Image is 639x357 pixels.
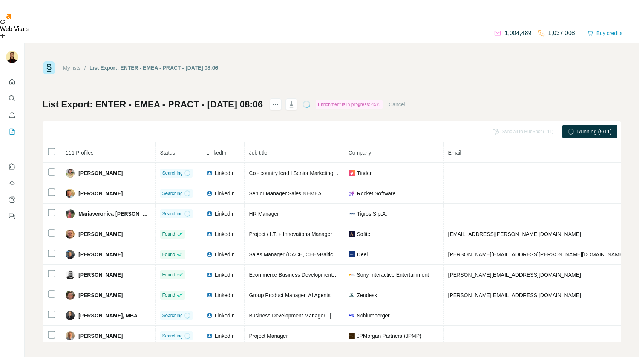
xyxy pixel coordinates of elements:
[6,92,18,105] button: Search
[249,150,267,156] span: Job title
[66,150,93,156] span: 111 Profiles
[78,332,123,340] span: [PERSON_NAME]
[357,291,377,299] span: Zendesk
[207,272,213,278] img: LinkedIn logo
[249,170,399,176] span: Co - country lead l Senior Marketing Manager France & Benelux
[66,230,75,239] img: Avatar
[587,28,622,38] button: Buy credits
[504,29,531,38] p: 1,004,489
[6,108,18,122] button: Enrich CSV
[66,270,75,279] img: Avatar
[448,272,581,278] span: [PERSON_NAME][EMAIL_ADDRESS][DOMAIN_NAME]
[162,271,175,278] span: Found
[357,210,387,218] span: Tigros S.p.A.
[349,251,355,257] img: company-logo
[215,332,235,340] span: LinkedIn
[215,169,235,177] span: LinkedIn
[162,312,183,319] span: Searching
[270,98,282,110] button: actions
[215,230,235,238] span: LinkedIn
[357,312,390,319] span: Schlumberger
[215,271,235,279] span: LinkedIn
[448,251,625,257] span: [PERSON_NAME][EMAIL_ADDRESS][PERSON_NAME][DOMAIN_NAME]
[6,210,18,223] button: Feedback
[6,51,18,63] img: Avatar
[162,332,183,339] span: Searching
[6,176,18,190] button: Use Surfe API
[78,190,123,197] span: [PERSON_NAME]
[78,210,151,218] span: Mariaveronica [PERSON_NAME]
[357,230,372,238] span: Sofitel
[207,190,213,196] img: LinkedIn logo
[78,312,138,319] span: [PERSON_NAME], MBA
[207,211,213,217] img: LinkedIn logo
[577,128,612,135] span: Running (5/11)
[6,125,18,138] button: My lists
[215,291,235,299] span: LinkedIn
[349,333,355,339] img: company-logo
[207,150,227,156] span: LinkedIn
[357,190,396,197] span: Rocket Software
[249,333,288,339] span: Project Manager
[249,313,374,319] span: Business Development Manager - [PERSON_NAME]
[162,231,175,237] span: Found
[349,170,355,176] img: company-logo
[448,150,461,156] span: Email
[66,169,75,178] img: Avatar
[207,333,213,339] img: LinkedIn logo
[357,332,421,340] span: JPMorgan Partners (JPMP)
[448,231,581,237] span: [EMAIL_ADDRESS][PERSON_NAME][DOMAIN_NAME]
[249,190,322,196] span: Senior Manager Sales NEMEA
[78,291,123,299] span: [PERSON_NAME]
[78,251,123,258] span: [PERSON_NAME]
[43,98,263,110] h1: List Export: ENTER - EMEA - PRACT - [DATE] 08:06
[249,292,331,298] span: Group Product Manager, AI Agents
[448,292,581,298] span: [PERSON_NAME][EMAIL_ADDRESS][DOMAIN_NAME]
[207,231,213,237] img: LinkedIn logo
[66,311,75,320] img: Avatar
[215,210,235,218] span: LinkedIn
[548,29,575,38] p: 1,037,008
[215,190,235,197] span: LinkedIn
[63,65,81,71] a: My lists
[66,250,75,259] img: Avatar
[349,313,355,317] img: company-logo
[43,61,55,74] img: Surfe Logo
[349,190,355,196] img: company-logo
[207,292,213,298] img: LinkedIn logo
[66,331,75,340] img: Avatar
[78,271,123,279] span: [PERSON_NAME]
[160,150,175,156] span: Status
[162,210,183,217] span: Searching
[6,160,18,173] button: Use Surfe on LinkedIn
[207,313,213,319] img: LinkedIn logo
[357,169,372,177] span: Tinder
[6,193,18,207] button: Dashboard
[349,150,371,156] span: Company
[349,231,355,237] img: company-logo
[357,251,368,258] span: Deel
[78,230,123,238] span: [PERSON_NAME]
[207,251,213,257] img: LinkedIn logo
[207,170,213,176] img: LinkedIn logo
[78,169,123,177] span: [PERSON_NAME]
[66,291,75,300] img: Avatar
[215,312,235,319] span: LinkedIn
[349,274,355,276] img: company-logo
[66,209,75,218] img: Avatar
[349,212,355,215] img: company-logo
[66,189,75,198] img: Avatar
[162,292,175,299] span: Found
[162,170,183,176] span: Searching
[316,100,383,109] div: Enrichment is in progress: 45%
[6,75,18,89] button: Quick start
[249,231,333,237] span: Project / I.T. + Innovations Manager
[162,190,183,197] span: Searching
[90,64,218,72] div: List Export: ENTER - EMEA - PRACT - [DATE] 08:06
[249,211,279,217] span: HR Manager
[84,64,86,72] li: /
[249,272,375,278] span: Ecommerce Business Development Manager - Global
[357,271,429,279] span: Sony Interactive Entertainment
[162,251,175,258] span: Found
[249,251,358,257] span: Sales Manager (DACH, CEE&Baltic countries)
